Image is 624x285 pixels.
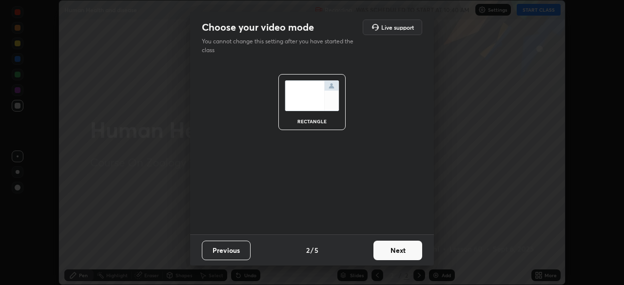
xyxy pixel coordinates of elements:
[306,245,310,255] h4: 2
[311,245,313,255] h4: /
[202,37,360,55] p: You cannot change this setting after you have started the class
[202,21,314,34] h2: Choose your video mode
[292,119,331,124] div: rectangle
[373,241,422,260] button: Next
[202,241,251,260] button: Previous
[314,245,318,255] h4: 5
[285,80,339,111] img: normalScreenIcon.ae25ed63.svg
[381,24,414,30] h5: Live support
